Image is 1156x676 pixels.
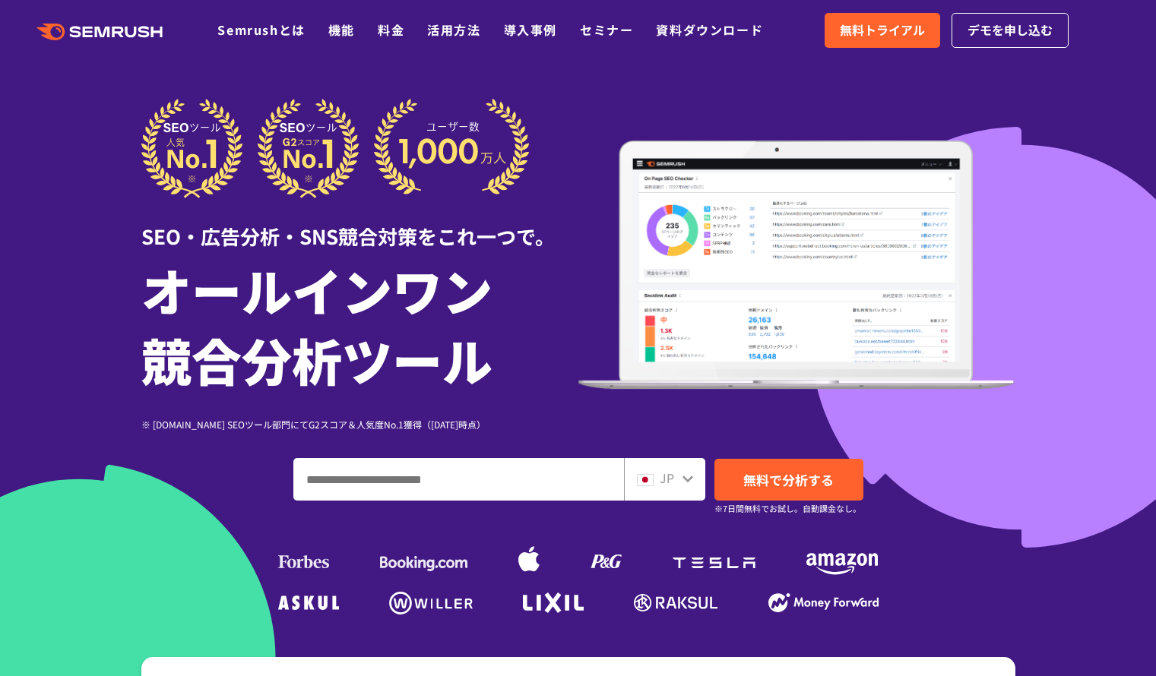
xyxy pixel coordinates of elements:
a: セミナー [580,21,633,39]
input: ドメイン、キーワードまたはURLを入力してください [294,459,623,500]
h1: オールインワン 競合分析ツール [141,254,578,394]
span: デモを申し込む [968,21,1053,40]
span: JP [660,469,674,487]
a: 資料ダウンロード [656,21,763,39]
div: SEO・広告分析・SNS競合対策をこれ一つで。 [141,198,578,251]
span: 無料トライアル [840,21,925,40]
small: ※7日間無料でお試し。自動課金なし。 [714,501,861,516]
a: 機能 [328,21,355,39]
span: 無料で分析する [743,470,834,489]
div: ※ [DOMAIN_NAME] SEOツール部門にてG2スコア＆人気度No.1獲得（[DATE]時点） [141,417,578,431]
a: Semrushとは [217,21,305,39]
a: 料金 [378,21,404,39]
a: 導入事例 [504,21,557,39]
a: 無料トライアル [825,13,940,48]
a: デモを申し込む [952,13,1069,48]
a: 無料で分析する [714,459,863,501]
a: 活用方法 [427,21,480,39]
